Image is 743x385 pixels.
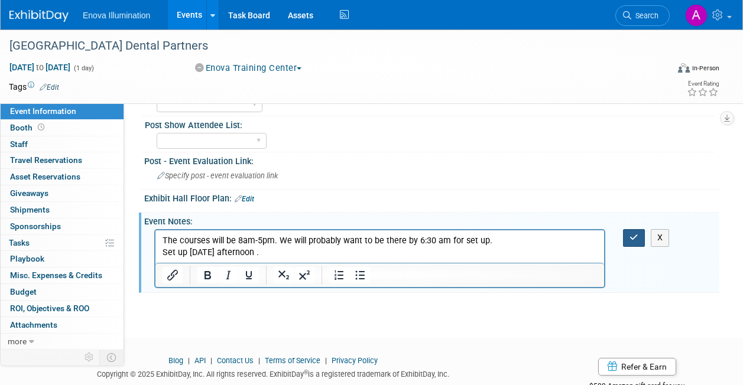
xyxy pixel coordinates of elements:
[1,317,124,333] a: Attachments
[144,152,719,167] div: Post - Event Evaluation Link:
[10,254,44,263] span: Playbook
[685,4,708,27] img: Andrea Miller
[83,11,150,20] span: Enova Illumination
[10,155,82,165] span: Travel Reservations
[615,5,670,26] a: Search
[10,106,76,116] span: Event Information
[155,230,604,263] iframe: Rich Text Area
[9,62,71,73] span: [DATE] [DATE]
[616,61,719,79] div: Event Format
[332,356,378,365] a: Privacy Policy
[687,81,719,87] div: Event Rating
[10,320,57,329] span: Attachments
[235,195,254,203] a: Edit
[322,356,330,365] span: |
[10,270,102,280] span: Misc. Expenses & Credits
[1,218,124,234] a: Sponsorships
[1,136,124,152] a: Staff
[9,238,30,247] span: Tasks
[168,356,183,365] a: Blog
[218,267,238,283] button: Italic
[10,139,28,149] span: Staff
[10,304,89,313] span: ROI, Objectives & ROO
[163,267,183,283] button: Insert/edit link
[10,221,61,231] span: Sponsorships
[692,64,719,73] div: In-Person
[10,205,50,214] span: Shipments
[10,287,37,296] span: Budget
[79,350,100,365] td: Personalize Event Tab Strip
[329,267,349,283] button: Numbered list
[9,10,69,22] img: ExhibitDay
[1,103,124,119] a: Event Information
[631,11,658,20] span: Search
[1,169,124,185] a: Asset Reservations
[1,334,124,350] a: more
[9,81,59,93] td: Tags
[197,267,218,283] button: Bold
[157,171,278,180] span: Specify post - event evaluation link
[1,267,124,283] a: Misc. Expenses & Credits
[265,356,320,365] a: Terms of Service
[144,213,719,227] div: Event Notes:
[10,123,47,132] span: Booth
[1,301,124,317] a: ROI, Objectives & ROO
[304,369,308,376] sup: ®
[73,64,94,72] span: (1 day)
[239,267,259,283] button: Underline
[144,190,719,205] div: Exhibit Hall Floor Plan:
[598,358,676,376] a: Refer & Earn
[100,350,124,365] td: Toggle Event Tabs
[1,251,124,267] a: Playbook
[8,337,27,346] span: more
[40,83,59,92] a: Edit
[145,116,714,131] div: Post Show Attendee List:
[191,62,306,74] button: Enova Training Center
[207,356,215,365] span: |
[5,35,658,57] div: [GEOGRAPHIC_DATA] Dental Partners
[35,123,47,132] span: Booth not reserved yet
[10,188,48,198] span: Giveaways
[678,63,690,73] img: Format-Inperson.png
[1,152,124,168] a: Travel Reservations
[185,356,193,365] span: |
[255,356,263,365] span: |
[1,235,124,251] a: Tasks
[194,356,206,365] a: API
[1,284,124,300] a: Budget
[651,229,670,246] button: X
[217,356,254,365] a: Contact Us
[274,267,294,283] button: Subscript
[1,120,124,136] a: Booth
[34,63,46,72] span: to
[10,172,80,181] span: Asset Reservations
[9,366,537,380] div: Copyright © 2025 ExhibitDay, Inc. All rights reserved. ExhibitDay is a registered trademark of Ex...
[294,267,314,283] button: Superscript
[1,202,124,218] a: Shipments
[350,267,370,283] button: Bullet list
[1,185,124,201] a: Giveaways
